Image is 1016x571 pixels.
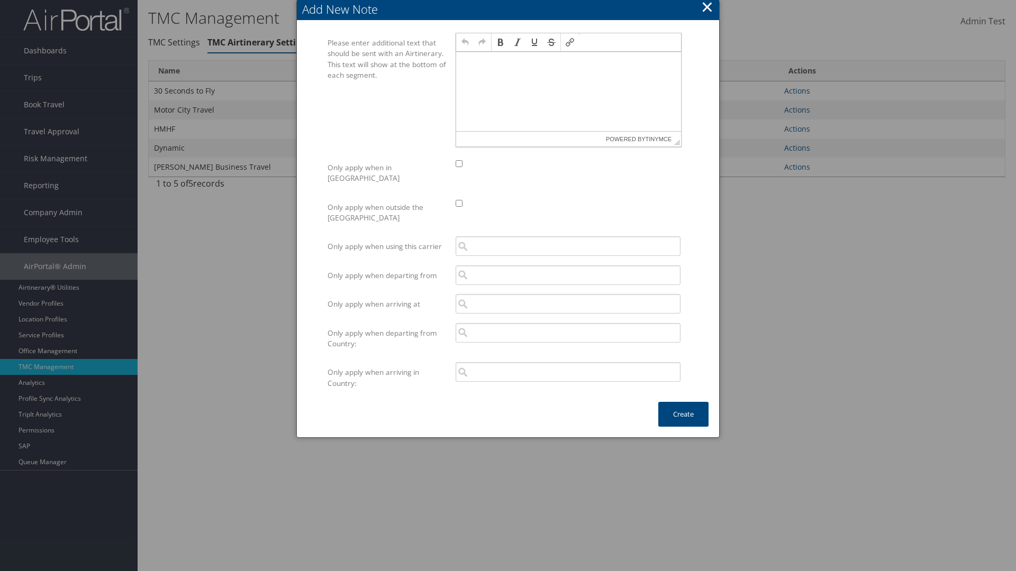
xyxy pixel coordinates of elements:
a: tinymce [646,136,672,142]
div: Add New Note [302,1,719,17]
label: Only apply when in [GEOGRAPHIC_DATA] [328,158,448,189]
label: Only apply when using this carrier [328,236,448,256]
div: Insert/edit link [562,34,578,50]
div: Italic [510,34,525,50]
div: Undo [457,34,473,50]
iframe: Rich Text Area. Press ALT-F9 for menu. Press ALT-F10 for toolbar. Press ALT-0 for help [456,52,681,131]
label: Only apply when outside the [GEOGRAPHIC_DATA] [328,197,448,228]
label: Only apply when departing from [328,265,448,285]
label: Only apply when departing from Country: [328,323,448,354]
div: Underline [527,34,542,50]
button: Create [658,402,709,427]
div: Strikethrough [543,34,559,50]
div: Redo [474,34,490,50]
div: Bold [493,34,509,50]
label: Only apply when arriving in Country: [328,362,448,393]
label: Please enter additional text that should be sent with an Airtinerary. This text will show at the ... [328,33,448,86]
span: Powered by [606,132,672,146]
label: Only apply when arriving at [328,294,448,314]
